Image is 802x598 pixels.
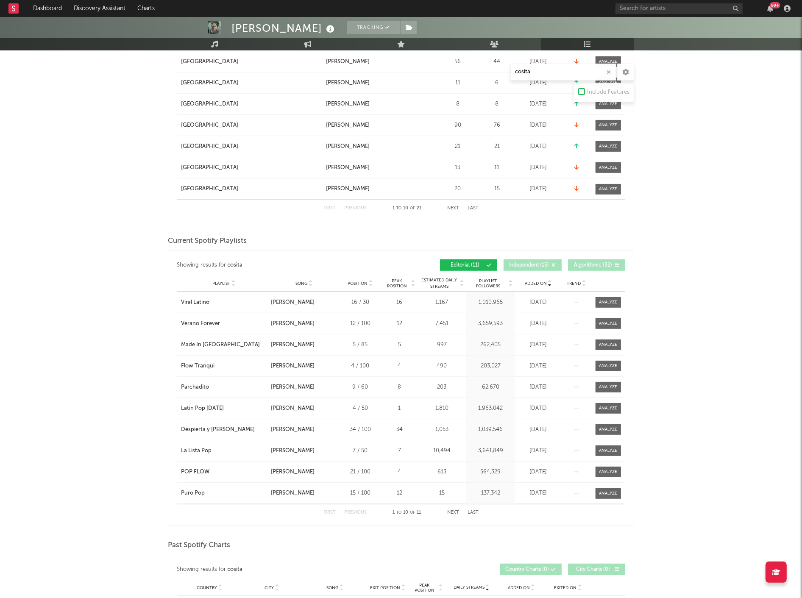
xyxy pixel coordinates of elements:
div: [DATE] [517,121,560,130]
div: 7,451 [420,320,464,328]
button: Last [468,206,479,211]
div: 44 [481,58,513,66]
div: [DATE] [517,100,560,108]
div: 8 [384,383,415,392]
a: [PERSON_NAME] [326,100,434,108]
div: Flow Tranqui [181,362,214,370]
div: [GEOGRAPHIC_DATA] [181,58,238,66]
div: 12 [384,489,415,498]
a: [GEOGRAPHIC_DATA] [181,164,322,172]
a: Viral Latino [181,298,267,307]
a: [PERSON_NAME] [326,79,434,87]
div: Made In [GEOGRAPHIC_DATA] [181,341,260,349]
div: 11 [439,79,477,87]
span: City [265,585,274,590]
div: 21 [439,142,477,151]
div: [DATE] [517,404,560,413]
span: Added On [508,585,530,590]
button: Last [468,510,479,515]
div: Showing results for [177,259,401,271]
span: Past Spotify Charts [168,540,230,551]
a: [PERSON_NAME] [326,58,434,66]
div: [PERSON_NAME] [271,383,315,392]
div: 3,641,849 [468,447,513,455]
span: Playlist [212,281,230,286]
div: 10,494 [420,447,464,455]
div: 1,963,042 [468,404,513,413]
button: Next [447,206,459,211]
button: Next [447,510,459,515]
div: 564,329 [468,468,513,476]
span: Editorial ( 11 ) [446,263,485,268]
span: Song [326,585,339,590]
div: [PERSON_NAME] [271,362,315,370]
div: 15 [481,185,513,193]
div: 1 10 21 [384,203,430,214]
div: 1,810 [420,404,464,413]
a: [GEOGRAPHIC_DATA] [181,142,322,151]
div: 203,027 [468,362,513,370]
div: 1,010,965 [468,298,513,307]
span: Independent ( 15 ) [509,263,549,268]
div: 1 10 11 [384,508,430,518]
div: 490 [420,362,464,370]
span: Estimated Daily Streams [420,277,459,290]
div: 7 [384,447,415,455]
button: City Charts(0) [568,564,625,575]
div: [DATE] [517,142,560,151]
span: Peak Position [384,278,410,289]
div: [PERSON_NAME] [326,164,370,172]
a: Latin Pop [DATE] [181,404,267,413]
div: 262,405 [468,341,513,349]
div: 34 [384,426,415,434]
div: 4 / 50 [341,404,379,413]
span: Added On [525,281,547,286]
div: Viral Latino [181,298,209,307]
span: Daily Streams [454,584,485,591]
button: First [323,206,336,211]
div: [DATE] [517,164,560,172]
button: 99+ [767,5,773,12]
div: 20 [439,185,477,193]
a: [GEOGRAPHIC_DATA] [181,58,322,66]
span: Peak Position [411,583,438,593]
button: Independent(15) [504,259,562,271]
div: [DATE] [517,58,560,66]
div: 5 / 85 [341,341,379,349]
input: Search Playlists/Charts [510,64,616,81]
a: Parchadito [181,383,267,392]
div: 5 [384,341,415,349]
button: Previous [344,510,367,515]
div: Include Features [587,87,629,97]
div: [DATE] [517,362,560,370]
div: [DATE] [517,468,560,476]
span: Current Spotify Playlists [168,236,247,246]
a: Despierta y [PERSON_NAME] [181,426,267,434]
span: Song [295,281,308,286]
span: Country Charts ( 0 ) [505,567,549,572]
div: 56 [439,58,477,66]
span: Algorithmic ( 32 ) [574,263,613,268]
div: [DATE] [517,79,560,87]
div: 1 [384,404,415,413]
div: 7 / 50 [341,447,379,455]
span: Exit Position [370,585,401,590]
div: 12 / 100 [341,320,379,328]
div: 15 [420,489,464,498]
div: Puro Pop [181,489,205,498]
div: 62,670 [468,383,513,392]
a: [GEOGRAPHIC_DATA] [181,121,322,130]
div: 4 / 100 [341,362,379,370]
div: [GEOGRAPHIC_DATA] [181,185,238,193]
a: Flow Tranqui [181,362,267,370]
a: [GEOGRAPHIC_DATA] [181,185,322,193]
div: 997 [420,341,464,349]
div: [GEOGRAPHIC_DATA] [181,79,238,87]
div: [DATE] [517,383,560,392]
div: [DATE] [517,185,560,193]
div: [PERSON_NAME] [271,320,315,328]
div: 34 / 100 [341,426,379,434]
button: Editorial(11) [440,259,497,271]
span: of [410,206,415,210]
div: Parchadito [181,383,209,392]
